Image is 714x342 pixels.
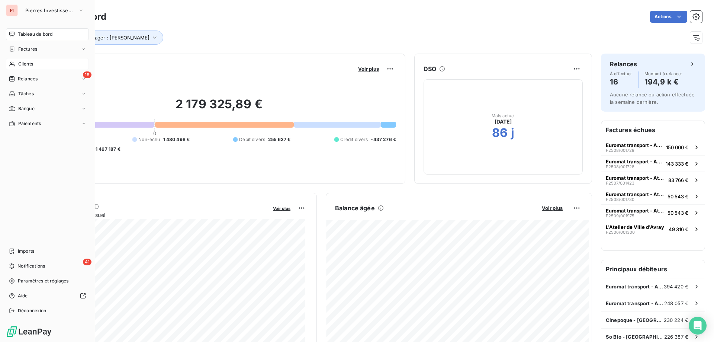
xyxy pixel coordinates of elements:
[668,177,688,183] span: 83 766 €
[18,90,34,97] span: Tâches
[606,164,634,169] span: F2508/001728
[606,334,664,340] span: So Bio - [GEOGRAPHIC_DATA]
[93,146,120,153] span: -1 467 187 €
[610,76,632,88] h4: 16
[153,130,156,136] span: 0
[18,31,52,38] span: Tableau de bord
[606,300,664,306] span: Euromat transport - Athis Mons (Bai
[606,175,665,181] span: Euromat transport - Athis Mons (Bai
[18,248,34,255] span: Imports
[371,136,396,143] span: -437 276 €
[42,211,268,219] span: Chiffre d'affaires mensuel
[18,120,41,127] span: Paiements
[606,230,635,234] span: F2506/001300
[273,206,290,211] span: Voir plus
[664,300,688,306] span: 248 057 €
[18,293,28,299] span: Aide
[6,290,89,302] a: Aide
[424,64,436,73] h6: DSO
[606,181,634,185] span: F2507/001423
[601,155,705,172] button: Euromat transport - Athis Mons (BaiF2508/001728143 333 €
[18,278,68,284] span: Paramètres et réglages
[606,148,634,153] span: F2508/001729
[606,214,634,218] span: F2509/001975
[666,144,688,150] span: 150 000 €
[540,205,565,211] button: Voir plus
[664,317,688,323] span: 230 224 €
[83,71,91,78] span: 16
[606,142,663,148] span: Euromat transport - Athis Mons (Bai
[492,125,508,140] h2: 86
[666,161,688,167] span: 143 333 €
[668,194,688,199] span: 50 543 €
[601,188,705,204] button: Euromat transport - Athis Mons (BaiF2508/00173050 543 €
[606,224,664,230] span: L'Atelier de Ville d'Avray
[664,284,688,290] span: 394 420 €
[689,317,707,335] div: Open Intercom Messenger
[271,205,293,211] button: Voir plus
[669,226,688,232] span: 49 316 €
[6,326,52,338] img: Logo LeanPay
[644,76,682,88] h4: 194,9 k €
[664,334,688,340] span: 226 387 €
[606,197,634,202] span: F2508/001730
[542,205,563,211] span: Voir plus
[358,66,379,72] span: Voir plus
[601,172,705,188] button: Euromat transport - Athis Mons (BaiF2507/00142383 766 €
[606,284,664,290] span: Euromat transport - Athis Mons (Bai
[18,307,46,314] span: Déconnexion
[53,31,163,45] button: Property Manager : [PERSON_NAME]
[601,204,705,221] button: Euromat transport - Athis Mons (BaiF2509/00197550 543 €
[606,191,665,197] span: Euromat transport - Athis Mons (Bai
[25,7,75,13] span: Pierres Investissement
[601,260,705,278] h6: Principaux débiteurs
[606,159,663,164] span: Euromat transport - Athis Mons (Bai
[644,71,682,76] span: Montant à relancer
[606,317,664,323] span: Cinepoque - [GEOGRAPHIC_DATA] (75006)
[335,204,375,212] h6: Balance âgée
[340,136,368,143] span: Crédit divers
[492,114,515,118] span: Mois actuel
[650,11,687,23] button: Actions
[601,139,705,155] button: Euromat transport - Athis Mons (BaiF2508/001729150 000 €
[511,125,514,140] h2: j
[163,136,190,143] span: 1 480 498 €
[18,105,35,112] span: Banque
[239,136,265,143] span: Débit divers
[668,210,688,216] span: 50 543 €
[610,60,637,68] h6: Relances
[138,136,160,143] span: Non-échu
[83,259,91,265] span: 41
[268,136,290,143] span: 255 627 €
[18,61,33,67] span: Clients
[606,208,665,214] span: Euromat transport - Athis Mons (Bai
[601,121,705,139] h6: Factures échues
[610,71,632,76] span: À effectuer
[356,65,381,72] button: Voir plus
[18,46,37,52] span: Factures
[18,76,38,82] span: Relances
[42,97,396,119] h2: 2 179 325,89 €
[17,263,45,269] span: Notifications
[64,35,149,41] span: Property Manager : [PERSON_NAME]
[495,118,512,125] span: [DATE]
[610,92,695,105] span: Aucune relance ou action effectuée la semaine dernière.
[6,4,18,16] div: PI
[601,221,705,237] button: L'Atelier de Ville d'AvrayF2506/00130049 316 €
